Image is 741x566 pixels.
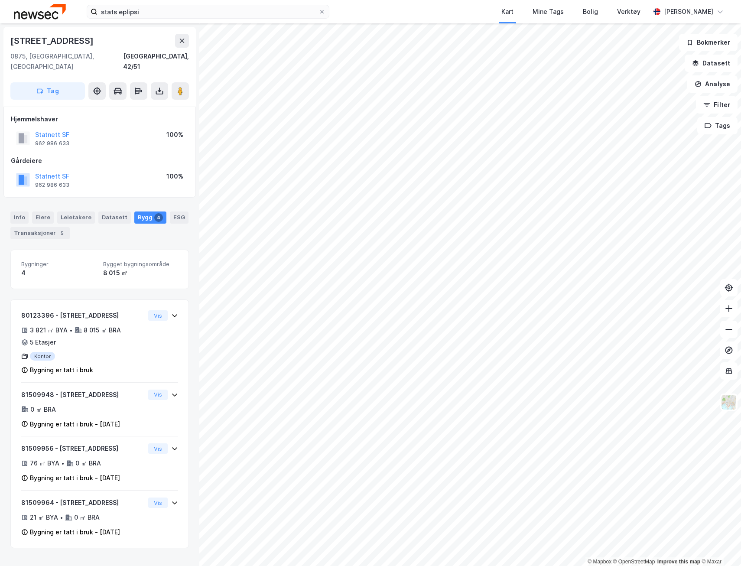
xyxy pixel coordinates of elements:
div: 80123396 - [STREET_ADDRESS] [21,310,145,321]
div: Transaksjoner [10,227,70,239]
button: Tags [697,117,738,134]
div: ESG [170,211,188,224]
div: Hjemmelshaver [11,114,188,124]
button: Bokmerker [679,34,738,51]
span: Bygget bygningsområde [103,260,178,268]
button: Vis [148,498,168,508]
div: 5 Etasjer [30,337,56,348]
div: Kart [501,7,513,17]
div: 81509948 - [STREET_ADDRESS] [21,390,145,400]
div: Eiere [32,211,54,224]
div: Bygning er tatt i bruk - [DATE] [30,473,120,483]
a: Mapbox [588,559,611,565]
div: 4 [21,268,96,278]
button: Vis [148,310,168,321]
a: OpenStreetMap [613,559,655,565]
div: [STREET_ADDRESS] [10,34,95,48]
div: 8 015 ㎡ [103,268,178,278]
div: 962 986 633 [35,140,69,147]
div: Kontrollprogram for chat [698,524,741,566]
div: 81509964 - [STREET_ADDRESS] [21,498,145,508]
div: 0 ㎡ BRA [75,458,101,468]
button: Datasett [685,55,738,72]
img: newsec-logo.f6e21ccffca1b3a03d2d.png [14,4,66,19]
div: [PERSON_NAME] [664,7,713,17]
div: 8 015 ㎡ BRA [84,325,121,335]
input: Søk på adresse, matrikkel, gårdeiere, leietakere eller personer [97,5,318,18]
button: Filter [696,96,738,114]
div: Datasett [98,211,131,224]
div: [GEOGRAPHIC_DATA], 42/51 [123,51,189,72]
img: Z [721,394,737,410]
div: 962 986 633 [35,182,69,189]
div: 0 ㎡ BRA [30,404,56,415]
button: Analyse [687,75,738,93]
div: Info [10,211,29,224]
span: Bygninger [21,260,96,268]
div: 0875, [GEOGRAPHIC_DATA], [GEOGRAPHIC_DATA] [10,51,123,72]
div: Verktøy [617,7,640,17]
div: Bygning er tatt i bruk - [DATE] [30,419,120,429]
div: Gårdeiere [11,156,188,166]
div: 100% [166,171,183,182]
div: Mine Tags [533,7,564,17]
div: 3 821 ㎡ BYA [30,325,68,335]
div: 4 [154,213,163,222]
div: • [60,514,63,521]
iframe: Chat Widget [698,524,741,566]
div: 81509956 - [STREET_ADDRESS] [21,443,145,454]
button: Vis [148,443,168,454]
a: Improve this map [657,559,700,565]
div: 100% [166,130,183,140]
div: 0 ㎡ BRA [74,512,100,523]
div: Leietakere [57,211,95,224]
div: Bygg [134,211,166,224]
button: Vis [148,390,168,400]
div: 5 [58,229,66,237]
div: 21 ㎡ BYA [30,512,58,523]
div: Bolig [583,7,598,17]
button: Tag [10,82,85,100]
div: Bygning er tatt i bruk [30,365,93,375]
div: • [69,327,73,334]
div: 76 ㎡ BYA [30,458,59,468]
div: • [61,460,65,467]
div: Bygning er tatt i bruk - [DATE] [30,527,120,537]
